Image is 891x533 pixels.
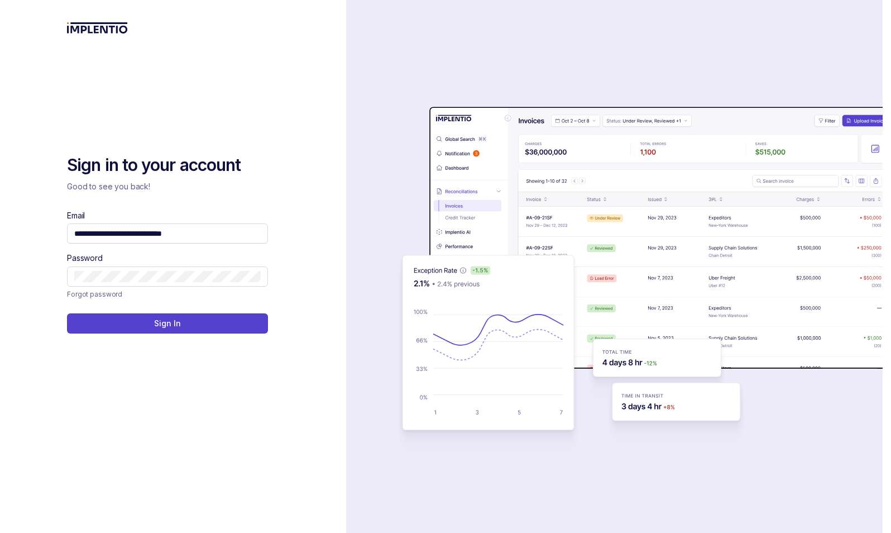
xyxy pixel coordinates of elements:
[67,154,268,177] h2: Sign in to your account
[67,289,122,300] a: Link Forgot password
[154,318,180,329] p: Sign In
[67,210,85,221] label: Email
[67,313,268,334] button: Sign In
[67,289,122,300] p: Forgot password
[67,253,103,264] label: Password
[67,22,128,34] img: logo
[67,181,268,192] p: Good to see you back!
